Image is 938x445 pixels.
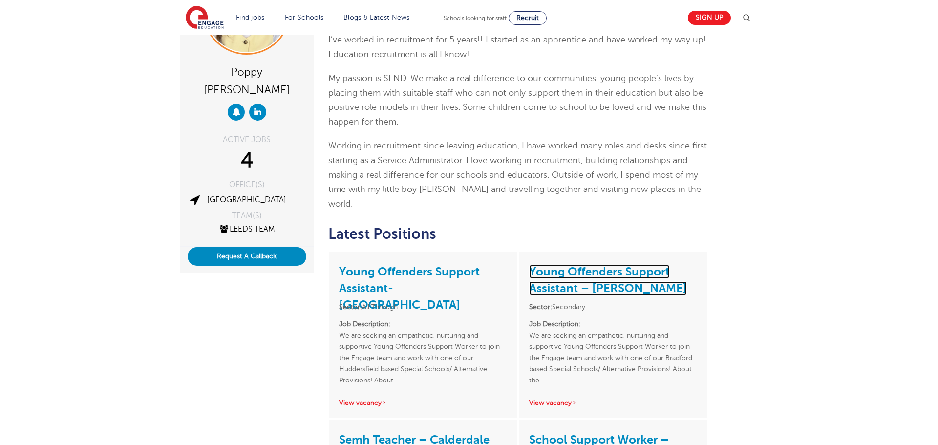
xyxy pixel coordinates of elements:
a: Young Offenders Support Assistant- [GEOGRAPHIC_DATA] [339,265,480,312]
span: Working in recruitment since leaving education, I have worked many roles and desks since first st... [328,141,707,208]
div: Poppy [PERSON_NAME] [188,62,306,99]
p: We are seeking an empathetic, nurturing and supportive Young Offenders Support Worker to join the... [339,318,508,386]
a: View vacancy [339,399,387,406]
span: I’ve worked in recruitment for 5 years!! I started as an apprentice and have worked my way up! Ed... [328,35,706,59]
div: 4 [188,148,306,173]
span: Recruit [516,14,539,21]
p: We are seeking an empathetic, nurturing and supportive Young Offenders Support Worker to join the... [529,318,698,386]
a: Find jobs [236,14,265,21]
strong: Sector: [339,303,362,311]
a: Young Offenders Support Assistant – [PERSON_NAME] [529,265,687,295]
a: [GEOGRAPHIC_DATA] [207,195,286,204]
img: Engage Education [186,6,224,30]
strong: Job Description: [339,320,390,328]
button: Request A Callback [188,247,306,266]
div: TEAM(S) [188,212,306,220]
h2: Latest Positions [328,226,709,242]
div: OFFICE(S) [188,181,306,189]
p: My passion is SEND. We make a real difference to our communities’ young people’s lives by placing... [328,71,709,129]
a: Leeds Team [218,225,275,233]
a: For Schools [285,14,323,21]
span: Schools looking for staff [444,15,507,21]
li: Secondary [529,301,698,313]
a: Sign up [688,11,731,25]
strong: Sector: [529,303,552,311]
li: All Through [339,301,508,313]
strong: Job Description: [529,320,580,328]
a: View vacancy [529,399,577,406]
div: ACTIVE JOBS [188,136,306,144]
a: Blogs & Latest News [343,14,410,21]
a: Recruit [509,11,547,25]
